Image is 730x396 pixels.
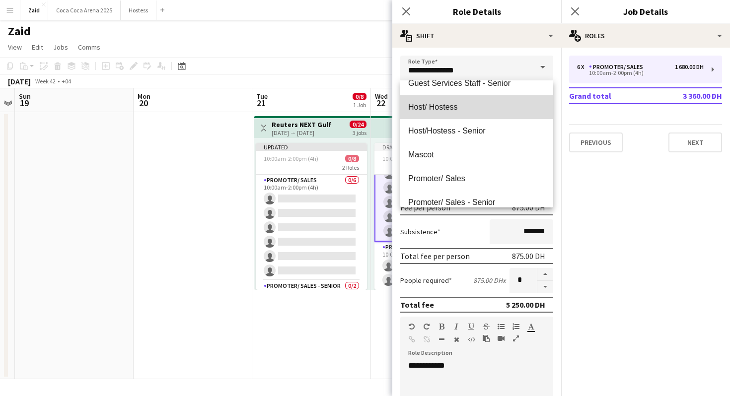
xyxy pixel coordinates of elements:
button: Next [668,132,722,152]
span: Guest Services Staff - Senior [408,78,545,88]
div: [DATE] → [DATE] [272,129,331,136]
span: Host/ Hostess [408,102,545,112]
span: 0/8 [345,155,359,162]
div: Fee per person [400,202,450,212]
app-card-role: Promoter/ Sales0/610:00am-2:00pm (4h) [374,134,486,242]
span: 10:00am-2:00pm (4h) [382,155,437,162]
span: 0/24 [350,121,366,128]
app-card-role: Promoter/ Sales - Senior0/210:00am-2:00pm (4h) [374,242,486,290]
div: 10:00am-2:00pm (4h) [577,70,704,75]
div: Total fee [400,300,434,310]
button: Clear Formatting [453,335,460,343]
div: 6 x [577,64,589,70]
button: Hostess [121,0,156,20]
button: HTML Code [468,335,475,343]
button: Underline [468,323,475,330]
div: 875.00 DH [512,202,545,212]
button: Previous [569,132,623,152]
h1: Zaid [8,24,31,39]
td: 3 360.00 DH [659,88,722,104]
div: Total fee per person [400,251,470,261]
div: 875.00 DH x [473,276,506,285]
span: 22 [373,97,388,109]
h3: Role Details [392,5,561,18]
span: Wed [375,92,388,101]
button: Fullscreen [512,334,519,342]
button: Italic [453,323,460,330]
h3: Reuters NEXT Gulf [272,120,331,129]
a: View [4,41,26,54]
button: Increase [537,268,553,281]
div: Promoter/ Sales [589,64,647,70]
span: Promoter/ Sales [408,174,545,183]
button: Redo [423,323,430,330]
button: Insert video [498,334,505,342]
app-card-role: Promoter/ Sales0/610:00am-2:00pm (4h) [256,175,367,280]
span: 2 Roles [342,164,359,171]
a: Edit [28,41,47,54]
span: 10:00am-2:00pm (4h) [264,155,318,162]
h3: Job Details [561,5,730,18]
button: Zaid [20,0,48,20]
div: 3 jobs [353,128,366,136]
app-card-role: Promoter/ Sales - Senior0/210:00am-2:00pm (4h) [256,280,367,329]
button: Bold [438,323,445,330]
div: +04 [62,77,71,85]
button: Undo [408,323,415,330]
div: 5 250.00 DH [506,300,545,310]
span: View [8,43,22,52]
div: Shift [392,24,561,48]
button: Coca Coca Arena 2025 [48,0,121,20]
a: Comms [74,41,104,54]
span: 0/8 [353,93,366,100]
app-job-card: Draft10:00am-2:00pm (4h)0/82 RolesPromoter/ Sales0/610:00am-2:00pm (4h) Promoter/ Sales - Senior0... [374,143,486,290]
span: Sun [19,92,31,101]
span: Mascot [408,150,545,159]
button: Decrease [537,281,553,293]
label: People required [400,276,452,285]
div: 875.00 DH [512,251,545,261]
div: [DATE] [8,76,31,86]
div: Draft [374,143,486,151]
span: 19 [17,97,31,109]
div: 1 Job [353,101,366,109]
span: Mon [138,92,150,101]
label: Subsistence [400,227,440,236]
div: Updated [256,143,367,151]
span: Week 42 [33,77,58,85]
span: Jobs [53,43,68,52]
span: Promoter/ Sales - Senior [408,198,545,207]
app-job-card: Updated10:00am-2:00pm (4h)0/82 RolesPromoter/ Sales0/610:00am-2:00pm (4h) Promoter/ Sales - Senio... [256,143,367,290]
span: Comms [78,43,100,52]
span: Tue [256,92,268,101]
span: 21 [255,97,268,109]
a: Jobs [49,41,72,54]
td: Grand total [569,88,659,104]
button: Horizontal Line [438,335,445,343]
div: 1 680.00 DH [675,64,704,70]
div: Roles [561,24,730,48]
span: 20 [136,97,150,109]
span: Host/Hostess - Senior [408,126,545,135]
button: Strikethrough [483,323,490,330]
button: Unordered List [498,323,505,330]
button: Paste as plain text [483,334,490,342]
button: Ordered List [512,323,519,330]
button: Text Color [527,323,534,330]
span: Edit [32,43,43,52]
